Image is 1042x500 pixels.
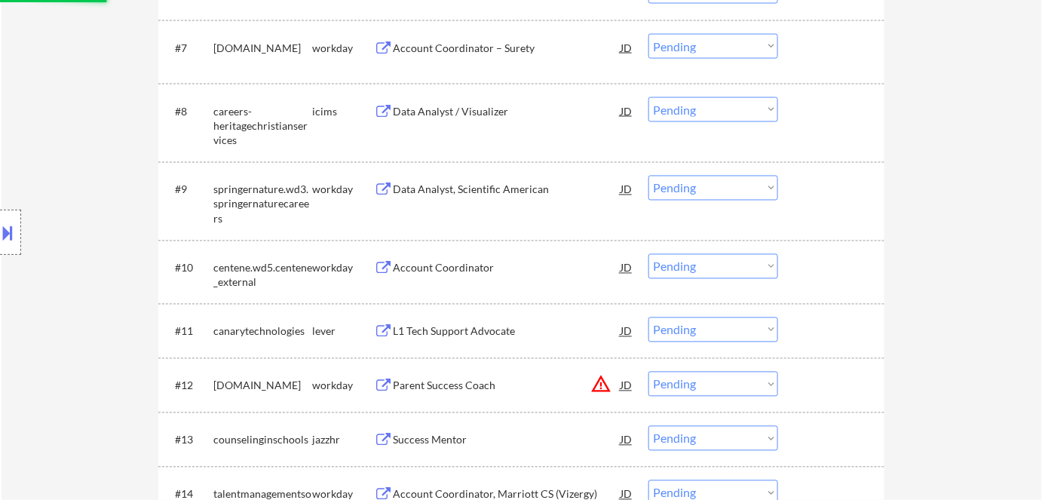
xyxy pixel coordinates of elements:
[393,324,621,339] div: L1 Tech Support Advocate
[619,426,634,453] div: JD
[312,41,374,56] div: workday
[312,379,374,394] div: workday
[619,34,634,61] div: JD
[393,183,621,198] div: Data Analyst, Scientific American
[619,97,634,124] div: JD
[312,183,374,198] div: workday
[312,261,374,276] div: workday
[312,104,374,119] div: icims
[590,374,611,395] button: warning_amber
[393,379,621,394] div: Parent Success Coach
[619,317,634,345] div: JD
[619,176,634,203] div: JD
[213,41,312,56] div: [DOMAIN_NAME]
[312,433,374,448] div: jazzhr
[213,433,312,448] div: counselinginschools
[393,41,621,56] div: Account Coordinator – Surety
[393,104,621,119] div: Data Analyst / Visualizer
[393,261,621,276] div: Account Coordinator
[175,433,201,448] div: #13
[213,379,312,394] div: [DOMAIN_NAME]
[619,372,634,399] div: JD
[393,433,621,448] div: Success Mentor
[312,324,374,339] div: lever
[619,254,634,281] div: JD
[175,41,201,56] div: #7
[175,379,201,394] div: #12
